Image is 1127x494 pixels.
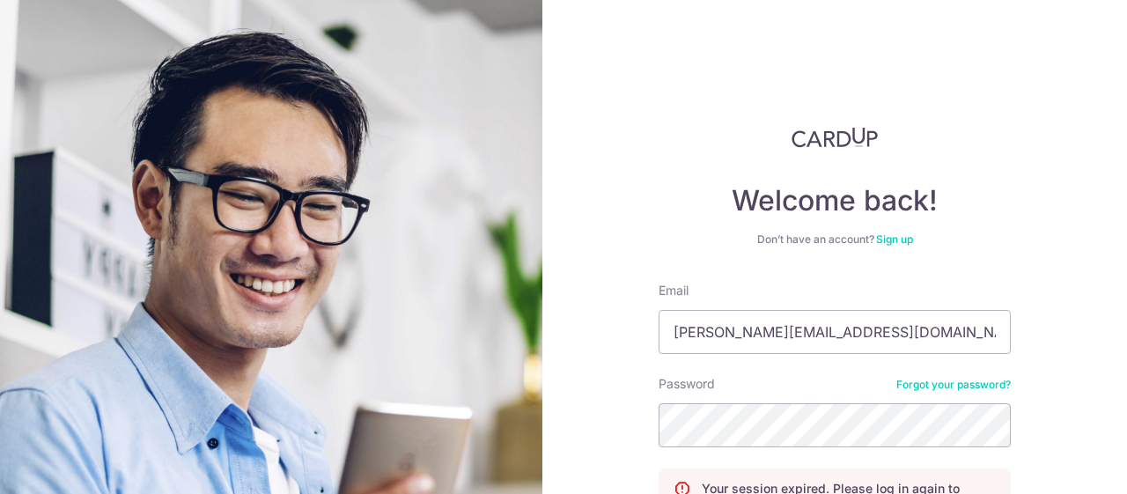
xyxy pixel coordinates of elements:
[659,310,1011,354] input: Enter your Email
[659,183,1011,218] h4: Welcome back!
[876,232,913,246] a: Sign up
[792,127,878,148] img: CardUp Logo
[659,375,715,393] label: Password
[659,232,1011,247] div: Don’t have an account?
[896,378,1011,392] a: Forgot your password?
[659,282,689,299] label: Email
